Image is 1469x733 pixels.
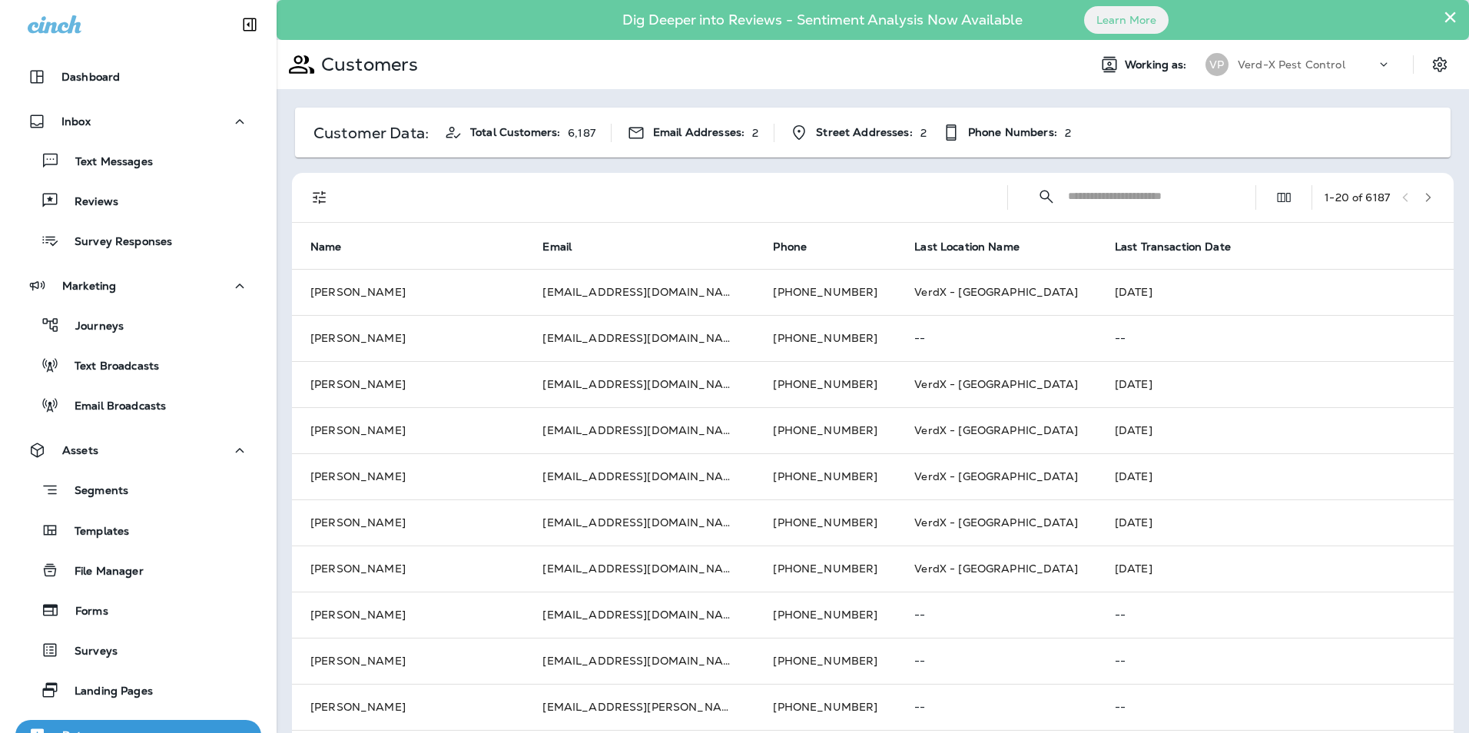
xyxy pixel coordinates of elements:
[292,453,524,499] td: [PERSON_NAME]
[1115,701,1435,713] p: --
[524,407,754,453] td: [EMAIL_ADDRESS][DOMAIN_NAME]
[1115,240,1251,254] span: Last Transaction Date
[524,592,754,638] td: [EMAIL_ADDRESS][DOMAIN_NAME]
[1426,51,1454,78] button: Settings
[1096,269,1454,315] td: [DATE]
[914,655,1078,667] p: --
[15,554,261,586] button: File Manager
[1115,240,1231,254] span: Last Transaction Date
[15,594,261,626] button: Forms
[754,499,896,546] td: [PHONE_NUMBER]
[315,53,418,76] p: Customers
[524,453,754,499] td: [EMAIL_ADDRESS][DOMAIN_NAME]
[1084,6,1169,34] button: Learn More
[914,240,1040,254] span: Last Location Name
[1443,5,1457,29] button: Close
[1031,181,1062,212] button: Collapse Search
[773,240,807,254] span: Phone
[914,469,1078,483] span: VerdX - [GEOGRAPHIC_DATA]
[754,638,896,684] td: [PHONE_NUMBER]
[914,377,1078,391] span: VerdX - [GEOGRAPHIC_DATA]
[15,473,261,506] button: Segments
[1238,58,1345,71] p: Verd-X Pest Control
[15,309,261,341] button: Journeys
[1096,499,1454,546] td: [DATE]
[524,638,754,684] td: [EMAIL_ADDRESS][DOMAIN_NAME]
[1115,609,1435,621] p: --
[15,634,261,666] button: Surveys
[62,444,98,456] p: Assets
[754,453,896,499] td: [PHONE_NUMBER]
[914,240,1020,254] span: Last Location Name
[524,499,754,546] td: [EMAIL_ADDRESS][DOMAIN_NAME]
[292,684,524,730] td: [PERSON_NAME]
[313,127,429,139] p: Customer Data:
[1325,191,1390,204] div: 1 - 20 of 6187
[15,61,261,92] button: Dashboard
[773,240,827,254] span: Phone
[59,235,172,250] p: Survey Responses
[816,126,912,139] span: Street Addresses:
[524,684,754,730] td: [EMAIL_ADDRESS][PERSON_NAME][DOMAIN_NAME]
[61,71,120,83] p: Dashboard
[59,525,129,539] p: Templates
[524,546,754,592] td: [EMAIL_ADDRESS][DOMAIN_NAME]
[914,285,1078,299] span: VerdX - [GEOGRAPHIC_DATA]
[292,315,524,361] td: [PERSON_NAME]
[59,645,118,659] p: Surveys
[754,592,896,638] td: [PHONE_NUMBER]
[310,240,342,254] span: Name
[15,270,261,301] button: Marketing
[578,18,1067,22] p: Dig Deeper into Reviews - Sentiment Analysis Now Available
[914,701,1078,713] p: --
[15,674,261,706] button: Landing Pages
[568,127,595,139] p: 6,187
[1096,453,1454,499] td: [DATE]
[470,126,560,139] span: Total Customers:
[228,9,271,40] button: Collapse Sidebar
[60,605,108,619] p: Forms
[62,280,116,292] p: Marketing
[1115,655,1435,667] p: --
[754,407,896,453] td: [PHONE_NUMBER]
[292,361,524,407] td: [PERSON_NAME]
[914,609,1078,621] p: --
[15,435,261,466] button: Assets
[15,514,261,546] button: Templates
[292,499,524,546] td: [PERSON_NAME]
[60,155,153,170] p: Text Messages
[292,638,524,684] td: [PERSON_NAME]
[59,484,128,499] p: Segments
[59,400,166,414] p: Email Broadcasts
[1096,407,1454,453] td: [DATE]
[1205,53,1229,76] div: VP
[542,240,592,254] span: Email
[59,195,118,210] p: Reviews
[920,127,927,139] p: 2
[292,269,524,315] td: [PERSON_NAME]
[914,516,1078,529] span: VerdX - [GEOGRAPHIC_DATA]
[15,144,261,177] button: Text Messages
[754,315,896,361] td: [PHONE_NUMBER]
[754,269,896,315] td: [PHONE_NUMBER]
[524,315,754,361] td: [EMAIL_ADDRESS][DOMAIN_NAME]
[15,106,261,137] button: Inbox
[1125,58,1190,71] span: Working as:
[292,592,524,638] td: [PERSON_NAME]
[752,127,758,139] p: 2
[292,407,524,453] td: [PERSON_NAME]
[968,126,1057,139] span: Phone Numbers:
[15,389,261,421] button: Email Broadcasts
[15,349,261,381] button: Text Broadcasts
[914,332,1078,344] p: --
[1096,546,1454,592] td: [DATE]
[310,240,362,254] span: Name
[61,115,91,128] p: Inbox
[754,684,896,730] td: [PHONE_NUMBER]
[15,184,261,217] button: Reviews
[754,361,896,407] td: [PHONE_NUMBER]
[292,546,524,592] td: [PERSON_NAME]
[524,361,754,407] td: [EMAIL_ADDRESS][DOMAIN_NAME]
[914,562,1078,575] span: VerdX - [GEOGRAPHIC_DATA]
[524,269,754,315] td: [EMAIL_ADDRESS][DOMAIN_NAME]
